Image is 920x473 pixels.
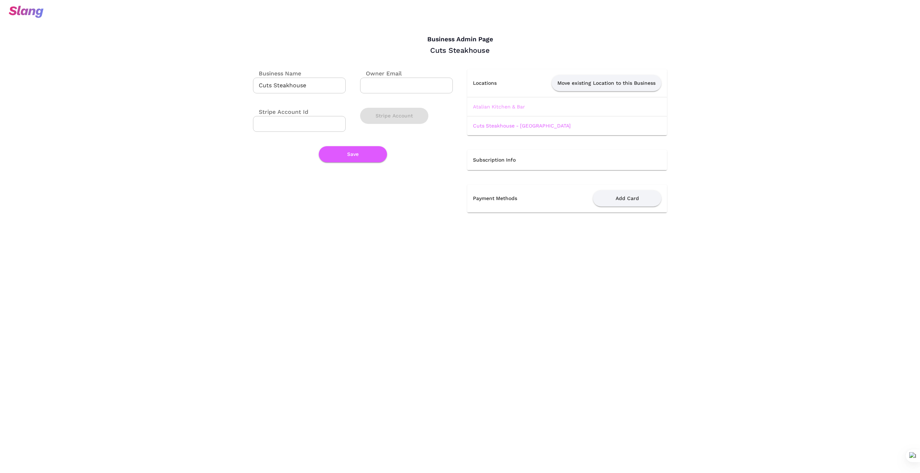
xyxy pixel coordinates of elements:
button: Save [319,146,387,162]
label: Business Name [253,69,301,78]
th: Subscription Info [467,150,667,170]
div: Cuts Steakhouse [253,46,667,55]
img: svg+xml;base64,PHN2ZyB3aWR0aD0iOTciIGhlaWdodD0iMzQiIHZpZXdCb3g9IjAgMCA5NyAzNCIgZmlsbD0ibm9uZSIgeG... [9,6,43,18]
button: Move existing Location to this Business [552,75,661,91]
h4: Business Admin Page [253,36,667,43]
a: Stripe Account [360,113,428,118]
label: Stripe Account Id [253,108,308,116]
a: Atalian Kitchen & Bar [473,104,525,110]
a: Add Card [593,195,661,201]
th: Locations [467,69,512,97]
th: Payment Methods [467,185,549,213]
a: Cuts Steakhouse - [GEOGRAPHIC_DATA] [473,123,571,129]
button: Add Card [593,190,661,207]
label: Owner Email [360,69,402,78]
